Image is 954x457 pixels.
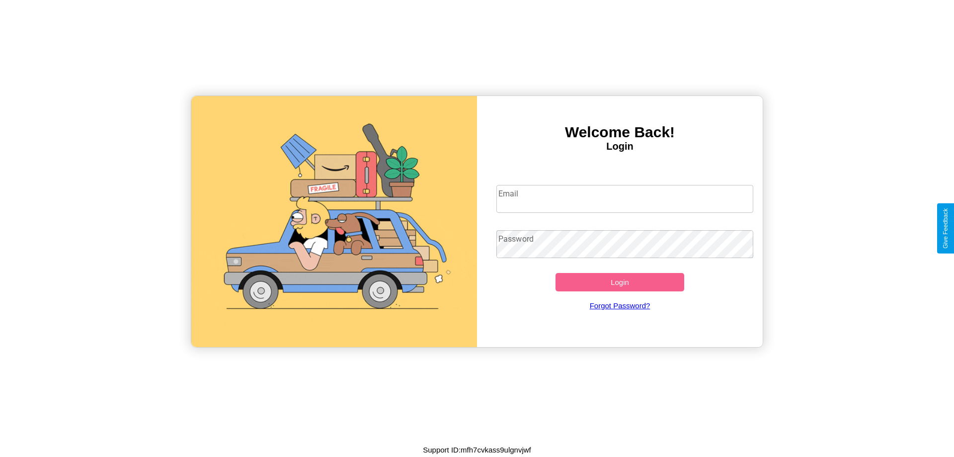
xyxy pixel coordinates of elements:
[477,124,763,141] h3: Welcome Back!
[491,291,749,320] a: Forgot Password?
[477,141,763,152] h4: Login
[191,96,477,347] img: gif
[942,208,949,249] div: Give Feedback
[556,273,684,291] button: Login
[423,443,531,457] p: Support ID: mfh7cvkass9ulgnvjwf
